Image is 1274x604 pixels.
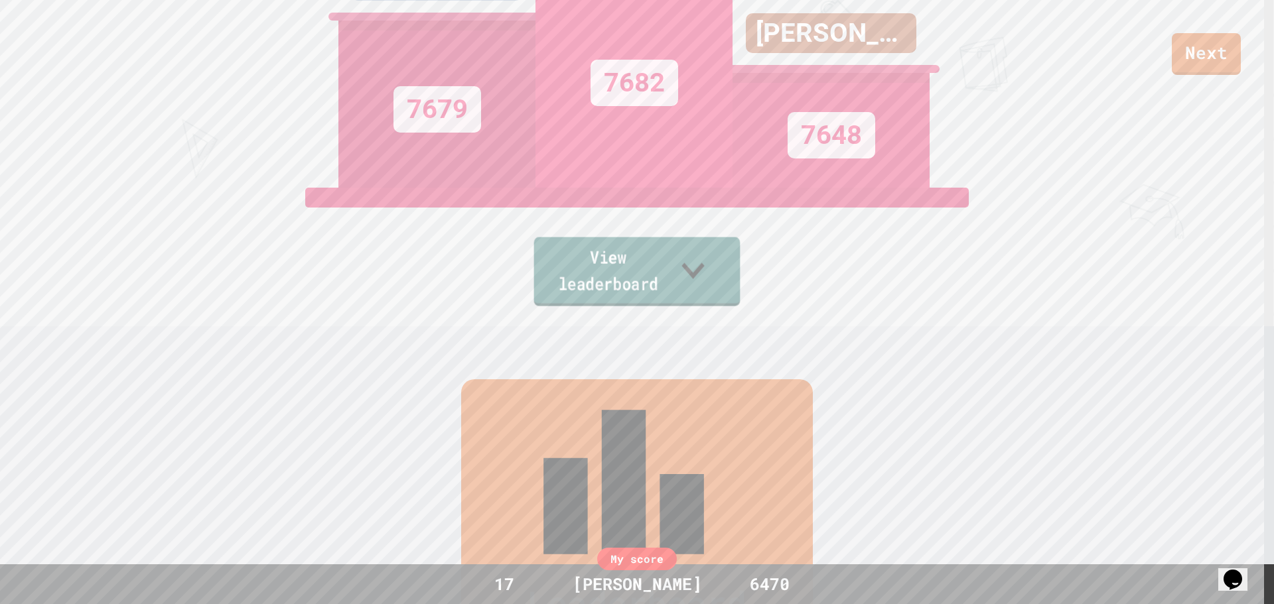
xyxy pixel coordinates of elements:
div: [PERSON_NAME] [746,13,916,53]
div: My score [597,548,677,570]
div: 7682 [591,60,678,106]
div: 7679 [393,86,481,133]
div: 7648 [788,112,875,158]
iframe: chat widget [1218,551,1261,591]
div: 17 [455,572,554,597]
a: Next [1172,33,1241,75]
div: [PERSON_NAME] [559,572,715,597]
a: View leaderboard [534,237,741,306]
div: 6470 [720,572,819,597]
